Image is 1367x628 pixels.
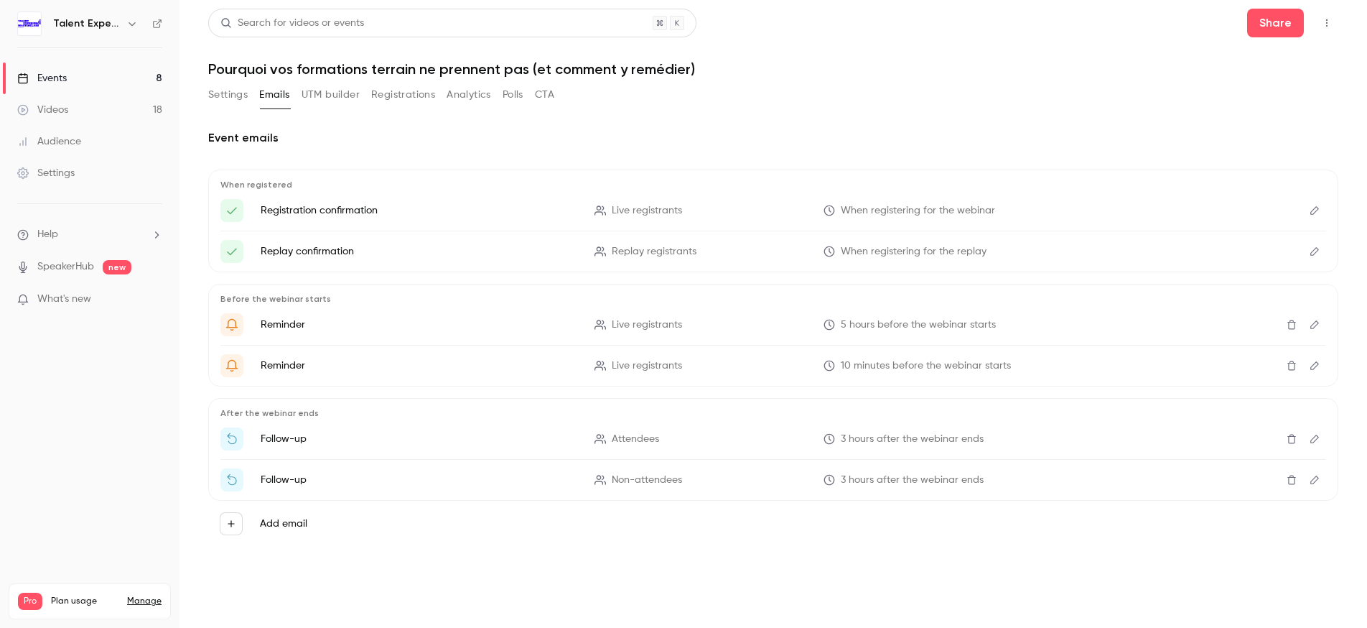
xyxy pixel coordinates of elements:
span: Pro [18,593,42,610]
span: Plan usage [51,596,118,607]
span: Live registrants [612,203,682,218]
button: Registrations [371,83,435,106]
span: What's new [37,292,91,307]
li: La masterclass va bientôt commencer -{{ event_name }} [220,354,1326,377]
h2: Event emails [208,129,1338,147]
button: Delete [1280,313,1303,336]
button: Share [1247,9,1304,37]
iframe: Noticeable Trigger [145,293,162,306]
span: 3 hours after the webinar ends [841,432,984,447]
span: Replay registrants [612,244,696,259]
button: Edit [1303,468,1326,491]
span: 3 hours after the webinar ends [841,473,984,488]
button: Emails [259,83,289,106]
button: Edit [1303,240,1326,263]
li: help-dropdown-opener [17,227,162,242]
div: Search for videos or events [220,16,364,31]
a: SpeakerHub [37,259,94,274]
li: Vous nous avez manqué ! {{ event_name }} [220,468,1326,491]
span: Non-attendees [612,473,682,488]
div: Audience [17,134,81,149]
label: Add email [260,517,307,531]
button: UTM builder [302,83,360,106]
button: CTA [535,83,554,106]
button: Edit [1303,354,1326,377]
button: Analytics [447,83,491,106]
span: 10 minutes before the webinar starts [841,359,1011,374]
button: Polls [503,83,523,106]
p: Replay confirmation [261,244,577,259]
div: Events [17,71,67,86]
li: Merci d'être venu ! {{ event_name }} [220,428,1326,451]
div: Settings [17,166,75,180]
span: Live registrants [612,359,682,374]
p: Registration confirmation [261,203,577,218]
img: Talent Experience Masterclass [18,12,41,35]
button: Edit [1303,428,1326,451]
li: Merci de vous être inscrit - {{ event_name }} [220,199,1326,222]
button: Edit [1303,199,1326,222]
p: Follow-up [261,473,577,487]
span: new [103,260,131,274]
button: Settings [208,83,248,106]
h6: Talent Experience Masterclass [53,17,121,31]
span: Live registrants [612,318,682,333]
span: Attendees [612,432,659,447]
h1: Pourquoi vos formations terrain ne prennent pas (et comment y remédier) [208,60,1338,78]
button: Delete [1280,468,1303,491]
p: Follow-up [261,432,577,446]
p: Reminder [261,359,577,373]
p: Reminder [261,318,577,332]
span: 5 hours before the webinar starts [841,318,996,333]
button: Edit [1303,313,1326,336]
button: Delete [1280,354,1303,377]
span: When registering for the replay [841,244,986,259]
li: Voici votre lien d'accès : {{ event_name }} [220,240,1326,263]
button: Delete [1280,428,1303,451]
p: When registered [220,179,1326,190]
p: After the webinar ends [220,407,1326,419]
li: J-5 - {{ event_name }} [220,313,1326,336]
span: When registering for the webinar [841,203,995,218]
a: Manage [127,596,162,607]
div: Videos [17,103,68,117]
span: Help [37,227,58,242]
p: Before the webinar starts [220,293,1326,305]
